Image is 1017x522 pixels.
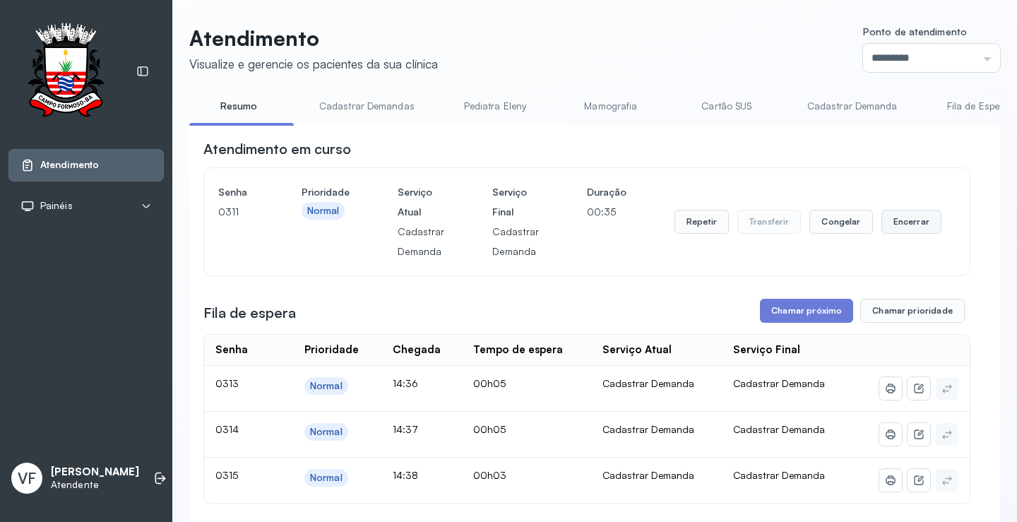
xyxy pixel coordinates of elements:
span: 14:38 [393,469,418,481]
span: Painéis [40,200,73,212]
div: Normal [310,426,343,438]
h3: Atendimento em curso [203,139,351,159]
button: Transferir [737,210,802,234]
span: 0313 [215,377,239,389]
button: Chamar próximo [760,299,853,323]
button: Repetir [674,210,729,234]
p: Cadastrar Demanda [398,222,444,261]
h4: Duração [587,182,626,202]
span: 0314 [215,423,239,435]
span: 14:37 [393,423,418,435]
span: Cadastrar Demanda [733,377,825,389]
h4: Prioridade [302,182,350,202]
div: Cadastrar Demanda [602,377,711,390]
div: Visualize e gerencie os pacientes da sua clínica [189,57,438,71]
a: Cartão SUS [677,95,776,118]
span: Ponto de atendimento [863,25,967,37]
p: Atendente [51,479,139,491]
a: Cadastrar Demanda [793,95,912,118]
div: Normal [310,472,343,484]
h3: Fila de espera [203,303,296,323]
div: Prioridade [304,343,359,357]
p: 0311 [218,202,254,222]
img: Logotipo do estabelecimento [15,23,117,121]
p: [PERSON_NAME] [51,465,139,479]
div: Serviço Final [733,343,800,357]
button: Encerrar [881,210,941,234]
div: Cadastrar Demanda [602,423,711,436]
span: Cadastrar Demanda [733,423,825,435]
a: Pediatra Eleny [446,95,545,118]
p: Atendimento [189,25,438,51]
h4: Serviço Atual [398,182,444,222]
a: Resumo [189,95,288,118]
span: Atendimento [40,159,99,171]
span: 00h03 [473,469,506,481]
p: 00:35 [587,202,626,222]
a: Mamografia [561,95,660,118]
div: Normal [310,380,343,392]
div: Senha [215,343,248,357]
a: Cadastrar Demandas [305,95,429,118]
div: Tempo de espera [473,343,563,357]
h4: Senha [218,182,254,202]
p: Cadastrar Demanda [492,222,539,261]
button: Chamar prioridade [860,299,965,323]
span: Cadastrar Demanda [733,469,825,481]
h4: Serviço Final [492,182,539,222]
button: Congelar [809,210,872,234]
a: Atendimento [20,158,152,172]
div: Chegada [393,343,441,357]
div: Normal [307,205,340,217]
div: Cadastrar Demanda [602,469,711,482]
div: Serviço Atual [602,343,672,357]
span: 14:36 [393,377,418,389]
span: 00h05 [473,377,506,389]
span: 0315 [215,469,238,481]
span: 00h05 [473,423,506,435]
